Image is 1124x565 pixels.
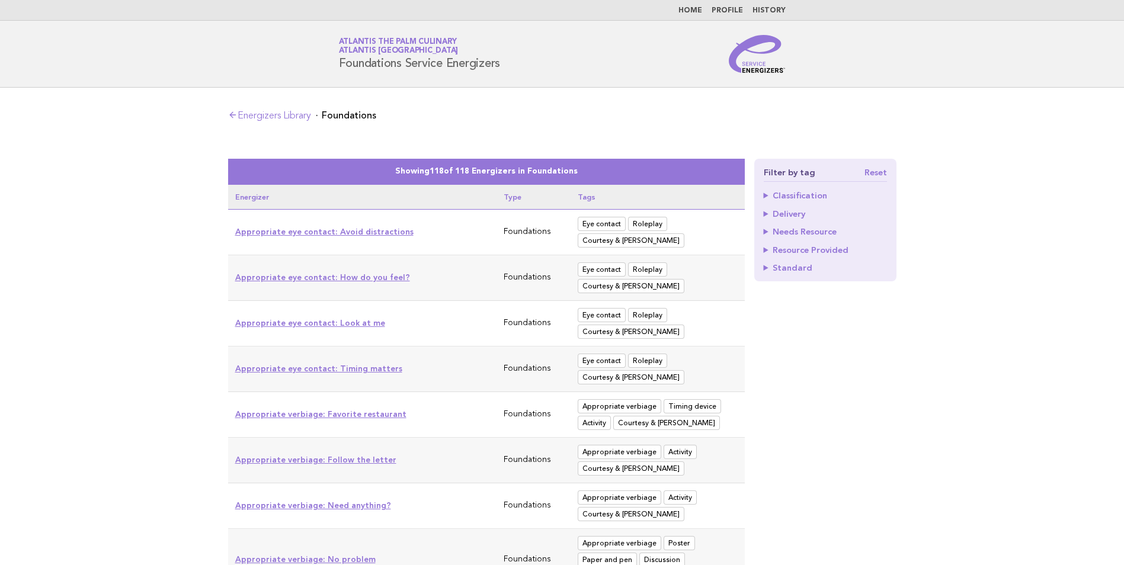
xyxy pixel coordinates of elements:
[764,264,887,272] summary: Standard
[497,301,571,346] td: Foundations
[578,536,661,550] span: Appropriate verbiage
[235,227,414,236] a: Appropriate eye contact: Avoid distractions
[764,191,887,200] summary: Classification
[578,354,626,368] span: Eye contact
[578,370,684,384] span: Courtesy & Manners
[578,233,684,248] span: Courtesy & Manners
[764,168,887,182] h4: Filter by tag
[235,500,391,510] a: Appropriate verbiage: Need anything?
[729,35,786,73] img: Service Energizers
[764,227,887,236] summary: Needs Resource
[578,490,661,505] span: Appropriate verbiage
[578,279,684,293] span: Courtesy & Manners
[628,354,667,368] span: Roleplay
[228,111,311,121] a: Energizers Library
[497,438,571,483] td: Foundations
[578,416,611,430] span: Activity
[339,38,459,54] a: Atlantis The Palm CulinaryAtlantis [GEOGRAPHIC_DATA]
[578,308,626,322] span: Eye contact
[497,255,571,301] td: Foundations
[228,159,745,185] caption: Showing of 118 Energizers in Foundations
[235,455,396,464] a: Appropriate verbiage: Follow the letter
[235,554,376,564] a: Appropriate verbiage: No problem
[339,47,459,55] span: Atlantis [GEOGRAPHIC_DATA]
[316,111,376,120] li: Foundations
[339,38,501,69] h1: Foundations Service Energizers
[235,318,385,328] a: Appropriate eye contact: Look at me
[712,7,743,14] a: Profile
[497,483,571,529] td: Foundations
[578,445,661,459] span: Appropriate verbiage
[497,185,571,210] th: Type
[628,217,667,231] span: Roleplay
[430,168,444,175] span: 118
[228,185,497,210] th: Energizer
[571,185,744,210] th: Tags
[664,490,697,505] span: Activity
[752,7,786,14] a: History
[578,262,626,277] span: Eye contact
[578,461,684,476] span: Courtesy & Manners
[613,416,720,430] span: Courtesy & Manners
[664,399,721,413] span: Timing device
[235,409,406,419] a: Appropriate verbiage: Favorite restaurant
[628,308,667,322] span: Roleplay
[628,262,667,277] span: Roleplay
[664,445,697,459] span: Activity
[664,536,695,550] span: Poster
[578,399,661,413] span: Appropriate verbiage
[235,364,402,373] a: Appropriate eye contact: Timing matters
[497,346,571,392] td: Foundations
[578,325,684,339] span: Courtesy & Manners
[235,272,410,282] a: Appropriate eye contact: How do you feel?
[578,507,684,521] span: Courtesy & Manners
[578,217,626,231] span: Eye contact
[497,392,571,438] td: Foundations
[764,246,887,254] summary: Resource Provided
[764,210,887,218] summary: Delivery
[864,168,887,176] a: Reset
[678,7,702,14] a: Home
[497,210,571,255] td: Foundations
